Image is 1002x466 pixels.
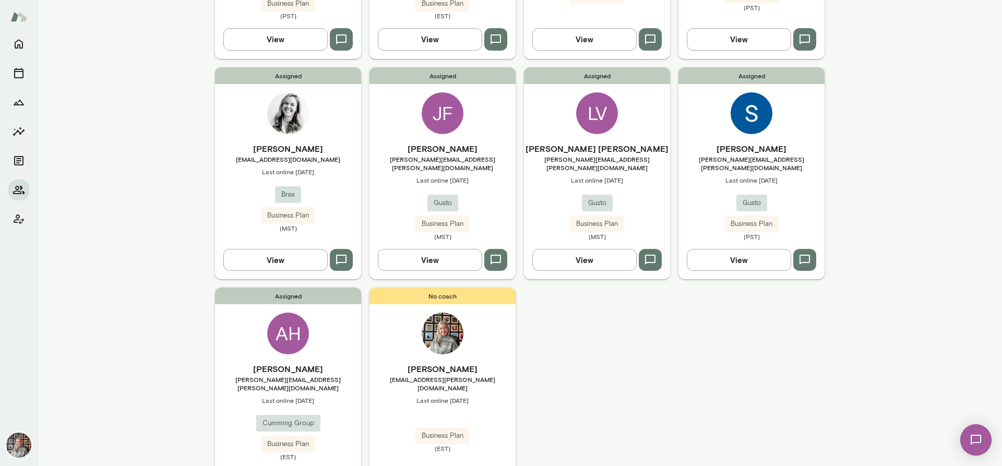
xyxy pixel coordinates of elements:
[724,219,779,229] span: Business Plan
[369,11,516,20] span: (EST)
[215,396,361,404] span: Last online [DATE]
[215,155,361,163] span: [EMAIL_ADDRESS][DOMAIN_NAME]
[369,232,516,241] span: (MST)
[8,63,29,83] button: Sessions
[215,375,361,392] span: [PERSON_NAME][EMAIL_ADDRESS][PERSON_NAME][DOMAIN_NAME]
[378,28,482,50] button: View
[215,11,361,20] span: (PST)
[687,28,791,50] button: View
[369,375,516,392] span: [EMAIL_ADDRESS][PERSON_NAME][DOMAIN_NAME]
[6,433,31,458] img: Tricia Maggio
[8,33,29,54] button: Home
[267,313,309,354] div: AH
[369,396,516,404] span: Last online [DATE]
[687,249,791,271] button: View
[261,210,315,221] span: Business Plan
[678,142,825,155] h6: [PERSON_NAME]
[369,67,516,84] span: Assigned
[275,189,301,200] span: Brex
[576,92,618,134] div: LV
[261,439,315,449] span: Business Plan
[369,363,516,375] h6: [PERSON_NAME]
[8,209,29,230] button: Client app
[215,142,361,155] h6: [PERSON_NAME]
[215,67,361,84] span: Assigned
[369,142,516,155] h6: [PERSON_NAME]
[524,142,670,155] h6: [PERSON_NAME] [PERSON_NAME]
[422,92,463,134] div: JF
[678,155,825,172] span: [PERSON_NAME][EMAIL_ADDRESS][PERSON_NAME][DOMAIN_NAME]
[369,155,516,172] span: [PERSON_NAME][EMAIL_ADDRESS][PERSON_NAME][DOMAIN_NAME]
[8,180,29,200] button: Members
[524,155,670,172] span: [PERSON_NAME][EMAIL_ADDRESS][PERSON_NAME][DOMAIN_NAME]
[8,121,29,142] button: Insights
[532,249,637,271] button: View
[678,232,825,241] span: (PST)
[369,176,516,184] span: Last online [DATE]
[8,150,29,171] button: Documents
[422,313,463,354] img: Tricia Maggio
[215,363,361,375] h6: [PERSON_NAME]
[736,198,767,208] span: Gusto
[415,219,470,229] span: Business Plan
[532,28,637,50] button: View
[215,288,361,304] span: Assigned
[427,198,458,208] span: Gusto
[582,198,613,208] span: Gusto
[369,288,516,304] span: No coach
[223,28,328,50] button: View
[256,418,320,428] span: Cumming Group
[524,232,670,241] span: (MST)
[378,249,482,271] button: View
[8,92,29,113] button: Growth Plan
[215,224,361,232] span: (MST)
[267,92,309,134] img: Anne Gottwalt
[678,176,825,184] span: Last online [DATE]
[215,168,361,176] span: Last online [DATE]
[215,452,361,461] span: (EST)
[678,3,825,11] span: (PST)
[10,7,27,27] img: Mento
[524,67,670,84] span: Assigned
[524,176,670,184] span: Last online [DATE]
[731,92,772,134] img: Sandra Jirous
[223,249,328,271] button: View
[678,67,825,84] span: Assigned
[415,431,470,441] span: Business Plan
[369,444,516,452] span: (EST)
[570,219,624,229] span: Business Plan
